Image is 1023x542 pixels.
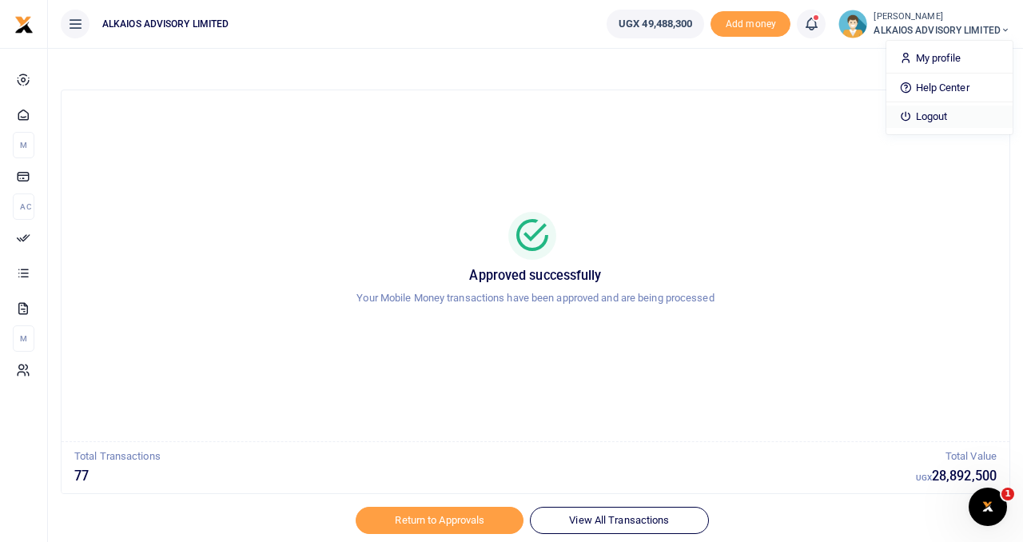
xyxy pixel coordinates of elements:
li: Toup your wallet [711,11,790,38]
img: logo-small [14,15,34,34]
span: 1 [1001,488,1014,500]
span: UGX 49,488,300 [619,16,692,32]
a: logo-small logo-large logo-large [14,18,34,30]
a: My profile [886,47,1013,70]
h5: 28,892,500 [916,468,997,484]
a: View All Transactions [530,507,708,534]
small: UGX [916,473,932,482]
h5: 77 [74,468,916,484]
li: Wallet ballance [600,10,711,38]
span: ALKAIOS ADVISORY LIMITED [874,23,1010,38]
h5: Approved successfully [81,268,990,284]
a: Logout [886,106,1013,128]
a: profile-user [PERSON_NAME] ALKAIOS ADVISORY LIMITED [838,10,1010,38]
li: Ac [13,193,34,220]
li: M [13,325,34,352]
a: Return to Approvals [356,507,523,534]
span: ALKAIOS ADVISORY LIMITED [96,17,235,31]
a: Help Center [886,77,1013,99]
small: [PERSON_NAME] [874,10,1010,24]
p: Total Transactions [74,448,916,465]
p: Your Mobile Money transactions have been approved and are being processed [81,290,990,307]
iframe: Intercom live chat [969,488,1007,526]
span: Add money [711,11,790,38]
a: Add money [711,17,790,29]
a: UGX 49,488,300 [607,10,704,38]
p: Total Value [916,448,997,465]
li: M [13,132,34,158]
img: profile-user [838,10,867,38]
